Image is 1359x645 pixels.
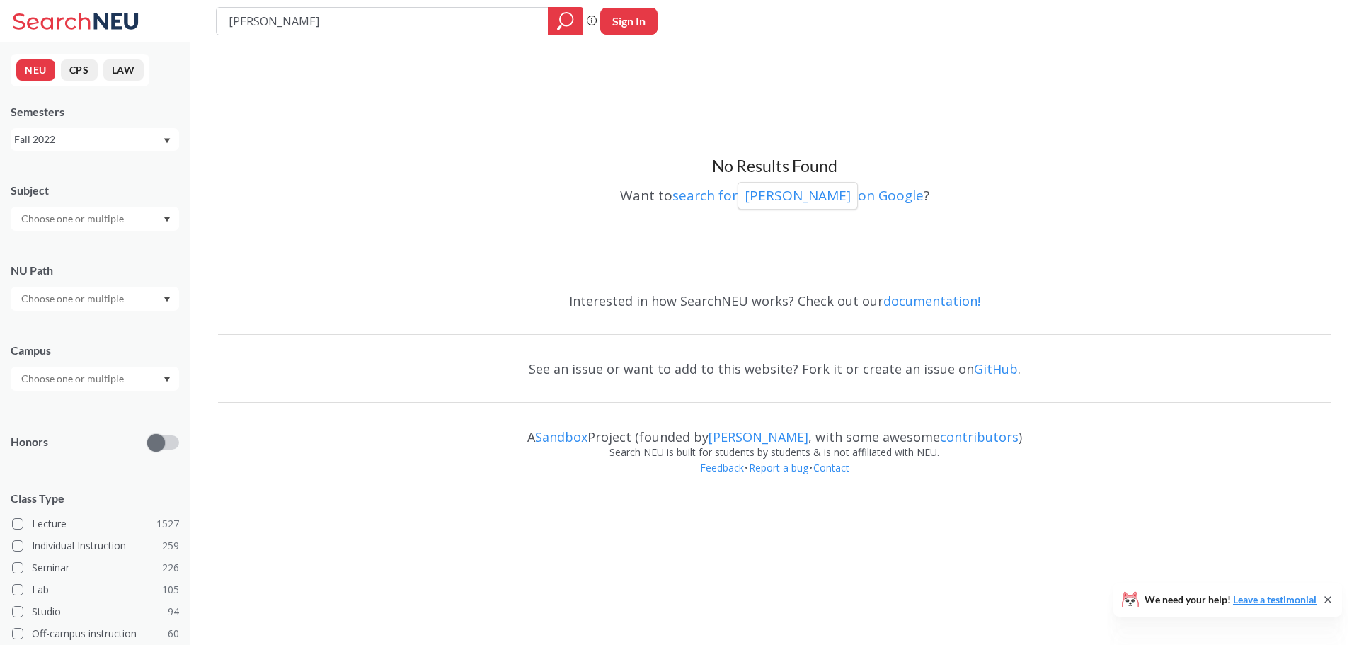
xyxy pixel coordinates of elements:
span: 60 [168,626,179,641]
svg: Dropdown arrow [164,297,171,302]
a: Contact [813,461,850,474]
svg: Dropdown arrow [164,377,171,382]
span: We need your help! [1145,595,1317,605]
div: Interested in how SearchNEU works? Check out our [218,280,1331,321]
h3: No Results Found [218,156,1331,177]
span: 259 [162,538,179,554]
div: Subject [11,183,179,198]
div: Campus [11,343,179,358]
svg: Dropdown arrow [164,138,171,144]
button: NEU [16,59,55,81]
a: GitHub [974,360,1018,377]
div: • • [218,460,1331,497]
div: See an issue or want to add to this website? Fork it or create an issue on . [218,348,1331,389]
a: Leave a testimonial [1233,593,1317,605]
div: magnifying glass [548,7,583,35]
label: Seminar [12,559,179,577]
button: Sign In [600,8,658,35]
span: 105 [162,582,179,598]
input: Choose one or multiple [14,210,133,227]
input: Choose one or multiple [14,370,133,387]
div: A Project (founded by , with some awesome ) [218,416,1331,445]
label: Lab [12,581,179,599]
a: search for[PERSON_NAME]on Google [672,186,924,205]
button: CPS [61,59,98,81]
label: Studio [12,603,179,621]
a: Feedback [699,461,745,474]
div: Fall 2022 [14,132,162,147]
input: Choose one or multiple [14,290,133,307]
label: Lecture [12,515,179,533]
span: 1527 [156,516,179,532]
div: Search NEU is built for students by students & is not affiliated with NEU. [218,445,1331,460]
p: Honors [11,434,48,450]
div: Dropdown arrow [11,367,179,391]
svg: Dropdown arrow [164,217,171,222]
p: [PERSON_NAME] [745,186,851,205]
a: Report a bug [748,461,809,474]
label: Individual Instruction [12,537,179,555]
div: Fall 2022Dropdown arrow [11,128,179,151]
span: 226 [162,560,179,576]
div: Want to ? [218,177,1331,210]
button: LAW [103,59,144,81]
div: NU Path [11,263,179,278]
a: documentation! [883,292,980,309]
div: Semesters [11,104,179,120]
input: Class, professor, course number, "phrase" [227,9,538,33]
a: Sandbox [535,428,587,445]
a: [PERSON_NAME] [709,428,808,445]
a: contributors [940,428,1019,445]
span: Class Type [11,491,179,506]
label: Off-campus instruction [12,624,179,643]
span: 94 [168,604,179,620]
div: Dropdown arrow [11,207,179,231]
svg: magnifying glass [557,11,574,31]
div: Dropdown arrow [11,287,179,311]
